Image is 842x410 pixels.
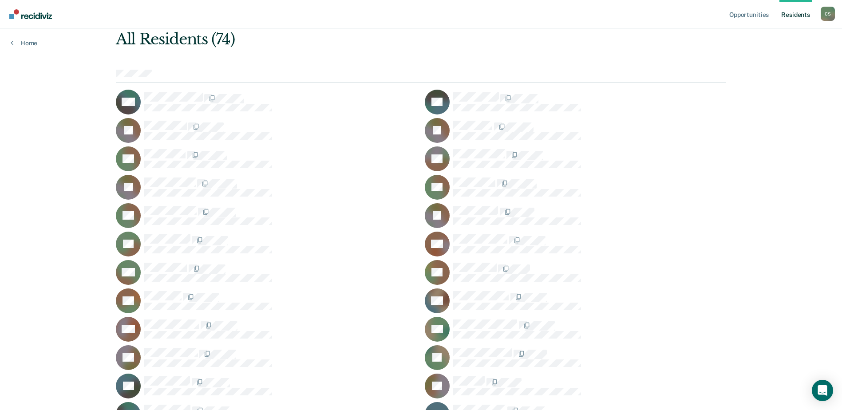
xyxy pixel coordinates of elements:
[821,7,835,21] button: Profile dropdown button
[116,30,604,48] div: All Residents (74)
[821,7,835,21] div: C S
[9,9,52,19] img: Recidiviz
[11,39,37,47] a: Home
[812,380,833,401] div: Open Intercom Messenger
